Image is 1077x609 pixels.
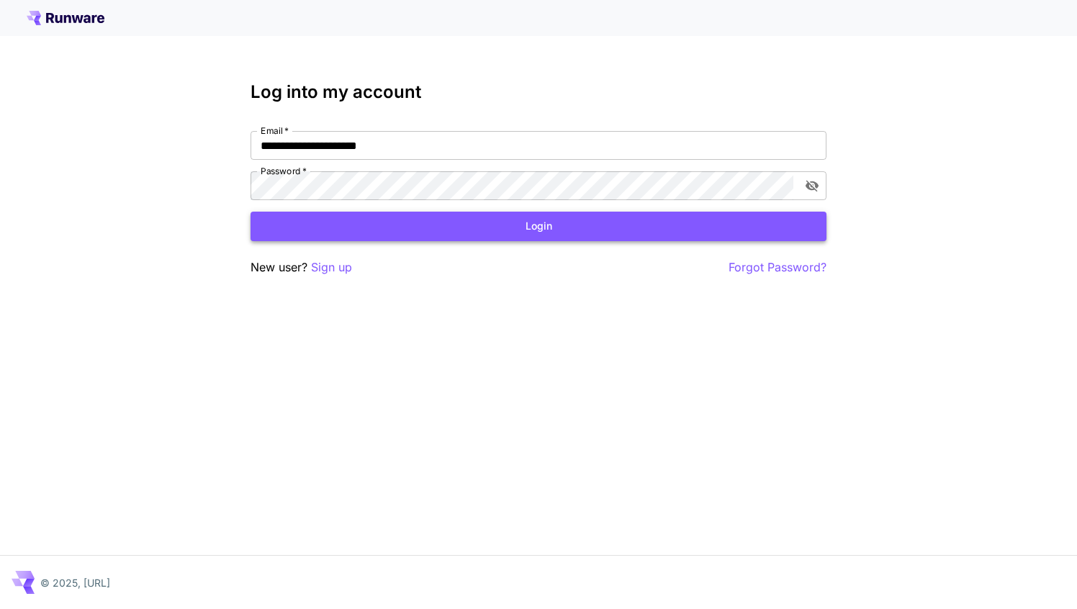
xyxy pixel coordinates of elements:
[251,82,826,102] h3: Log into my account
[311,258,352,276] button: Sign up
[729,258,826,276] button: Forgot Password?
[251,258,352,276] p: New user?
[261,125,289,137] label: Email
[261,165,307,177] label: Password
[40,575,110,590] p: © 2025, [URL]
[251,212,826,241] button: Login
[799,173,825,199] button: toggle password visibility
